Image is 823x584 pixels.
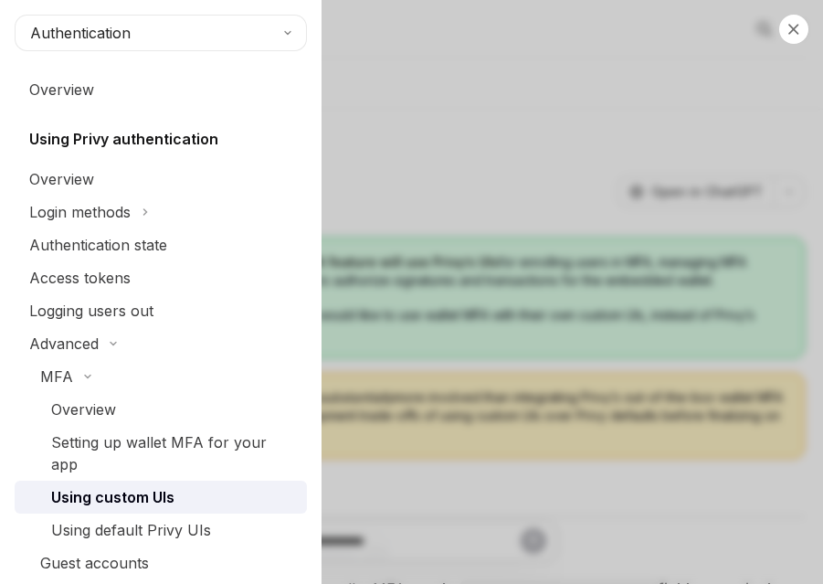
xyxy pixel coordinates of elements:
div: Authentication state [29,234,167,256]
div: Logging users out [29,300,153,322]
div: MFA [40,366,73,388]
div: Advanced [29,333,99,355]
a: Logging users out [15,294,307,327]
div: Overview [51,398,116,420]
button: Authentication [15,15,307,51]
a: Overview [15,73,307,106]
div: Access tokens [29,267,131,289]
div: Using default Privy UIs [51,519,211,541]
a: Overview [15,393,307,426]
a: Guest accounts [15,547,307,579]
span: Authentication [30,22,131,44]
div: Overview [29,79,94,101]
div: Guest accounts [40,552,149,574]
a: Using default Privy UIs [15,514,307,547]
h5: Using Privy authentication [29,128,218,150]
div: Overview [29,168,94,190]
div: Login methods [29,201,131,223]
a: Setting up wallet MFA for your app [15,426,307,481]
a: Overview [15,163,307,196]
div: Using custom UIs [51,486,174,508]
a: Access tokens [15,261,307,294]
a: Using custom UIs [15,481,307,514]
a: Authentication state [15,228,307,261]
div: Setting up wallet MFA for your app [51,431,296,475]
